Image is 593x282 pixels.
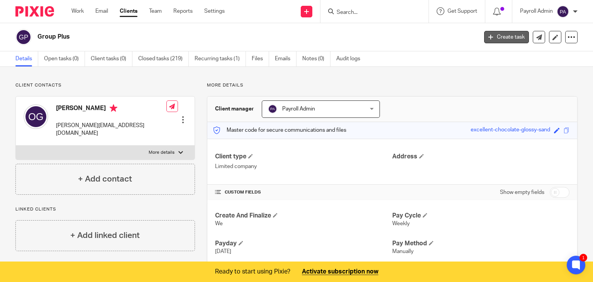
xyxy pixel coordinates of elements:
[15,82,195,88] p: Client contacts
[138,51,189,66] a: Closed tasks (219)
[392,212,569,220] h4: Pay Cycle
[15,206,195,212] p: Linked clients
[120,7,137,15] a: Clients
[215,189,392,195] h4: CUSTOM FIELDS
[215,163,392,170] p: Limited company
[95,7,108,15] a: Email
[215,153,392,161] h4: Client type
[282,106,315,112] span: Payroll Admin
[15,51,38,66] a: Details
[78,173,132,185] h4: + Add contact
[500,189,544,196] label: Show empty fields
[215,221,223,226] span: We
[215,249,231,254] span: [DATE]
[37,33,386,41] h2: Group Plus
[557,5,569,18] img: svg%3E
[71,7,84,15] a: Work
[91,51,132,66] a: Client tasks (0)
[302,51,330,66] a: Notes (0)
[392,240,569,248] h4: Pay Method
[484,31,529,43] a: Create task
[149,149,175,156] p: More details
[15,29,32,45] img: svg%3E
[215,105,254,113] h3: Client manager
[149,7,162,15] a: Team
[195,51,246,66] a: Recurring tasks (1)
[579,254,587,262] div: 1
[173,7,193,15] a: Reports
[392,249,413,254] span: Manually
[207,82,578,88] p: More details
[24,104,48,129] img: svg%3E
[215,240,392,248] h4: Payday
[392,221,410,226] span: Weekly
[56,104,166,114] h4: [PERSON_NAME]
[275,51,296,66] a: Emails
[44,51,85,66] a: Open tasks (0)
[392,153,569,161] h4: Address
[15,6,54,17] img: Pixie
[268,104,277,114] img: svg%3E
[213,126,346,134] p: Master code for secure communications and files
[471,126,550,135] div: excellent-chocolate-glossy-sand
[204,7,225,15] a: Settings
[215,212,392,220] h4: Create And Finalize
[336,51,366,66] a: Audit logs
[252,51,269,66] a: Files
[56,122,166,138] p: [PERSON_NAME][EMAIL_ADDRESS][DOMAIN_NAME]
[70,229,140,241] h4: + Add linked client
[110,104,117,112] i: Primary
[336,9,405,16] input: Search
[447,8,477,14] span: Get Support
[520,7,553,15] p: Payroll Admin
